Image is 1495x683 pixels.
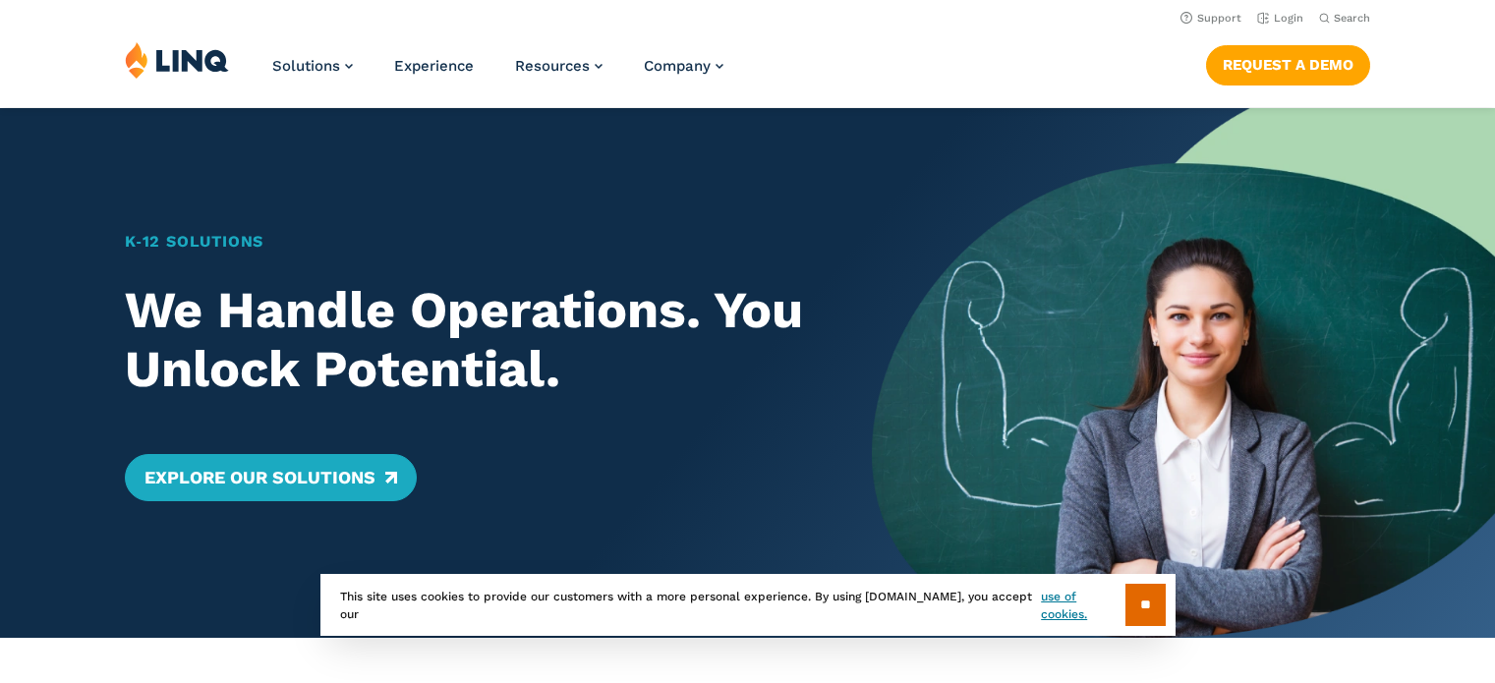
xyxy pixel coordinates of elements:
span: Resources [515,57,590,75]
a: Solutions [272,57,353,75]
h1: K‑12 Solutions [125,230,812,254]
a: Explore Our Solutions [125,454,417,501]
a: Experience [394,57,474,75]
div: This site uses cookies to provide our customers with a more personal experience. By using [DOMAIN... [320,574,1176,636]
a: Login [1257,12,1303,25]
h2: We Handle Operations. You Unlock Potential. [125,281,812,399]
a: use of cookies. [1041,588,1124,623]
span: Company [644,57,711,75]
nav: Primary Navigation [272,41,723,106]
a: Support [1180,12,1241,25]
img: Home Banner [872,108,1495,638]
a: Company [644,57,723,75]
span: Solutions [272,57,340,75]
nav: Button Navigation [1206,41,1370,85]
img: LINQ | K‑12 Software [125,41,229,79]
a: Resources [515,57,603,75]
a: Request a Demo [1206,45,1370,85]
span: Search [1334,12,1370,25]
button: Open Search Bar [1319,11,1370,26]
